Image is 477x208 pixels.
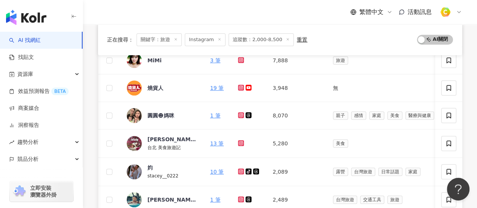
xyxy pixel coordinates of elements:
span: 家庭 [369,111,384,120]
span: 立即安裝 瀏覽器外掛 [30,185,57,198]
td: 5,280 [267,129,327,158]
span: 活動訊息 [408,8,432,15]
td: 2,089 [267,158,327,186]
iframe: Help Scout Beacon - Open [447,178,469,200]
span: 家庭 [405,168,420,176]
span: 露營 [333,168,348,176]
span: 競品分析 [17,151,38,168]
span: 正在搜尋 ： [107,37,133,43]
a: 3 筆 [210,57,220,63]
div: MiMi [147,57,161,64]
div: 㚬 [147,164,153,171]
a: chrome extension立即安裝 瀏覽器外掛 [10,181,73,202]
a: KOL Avatar[PERSON_NAME]🍒台中台北 美食旅遊記 [127,136,198,151]
div: [PERSON_NAME]🍒台中 [147,136,196,143]
a: 找貼文 [9,54,34,61]
a: 19 筆 [210,85,224,91]
span: 台灣旅遊 [333,196,357,204]
a: KOL Avatar圓圓☻媽咪 [127,108,198,123]
a: KOL AvatarMiMi [127,53,198,68]
a: 商案媒合 [9,105,39,112]
img: logo [6,10,46,25]
img: KOL Avatar [127,53,142,68]
span: 旅遊 [387,196,402,204]
a: 10 筆 [210,169,224,175]
a: 13 筆 [210,140,224,146]
span: 台北 美食旅遊記 [147,145,181,150]
a: KOL Avatar㚬stacey__0222 [127,164,198,180]
div: 重置 [297,37,307,43]
span: rise [9,140,14,145]
span: 旅遊 [333,56,348,65]
span: 交通工具 [360,196,384,204]
span: 親子 [333,111,348,120]
a: KOL Avatar[PERSON_NAME] [127,192,198,207]
a: 效益預測報告BETA [9,88,69,95]
img: KOL Avatar [127,192,142,207]
a: KOL Avatar燒貨人 [127,80,198,96]
div: 圓圓☻媽咪 [147,112,174,119]
img: KOL Avatar [127,80,142,96]
span: Instagram [185,33,225,46]
a: searchAI 找網紅 [9,37,41,44]
td: 7,888 [267,47,327,74]
td: 3,948 [267,74,327,102]
img: chrome extension [12,185,27,197]
div: [PERSON_NAME] [147,196,196,203]
img: KOL Avatar [127,136,142,151]
img: KOL Avatar [127,108,142,123]
span: stacey__0222 [147,173,178,179]
img: KOL Avatar [127,164,142,179]
span: 繁體中文 [359,8,383,16]
div: 無 [333,84,473,92]
span: 追蹤數：2,000-8,500 [229,33,294,46]
span: 美食 [333,139,348,148]
a: 洞察報告 [9,122,39,129]
span: 感情 [351,111,366,120]
span: 醫療與健康 [405,111,434,120]
span: 日常話題 [378,168,402,176]
span: 關鍵字：旅遊 [137,33,182,46]
img: %E6%96%B9%E5%BD%A2%E7%B4%94.png [438,5,452,19]
a: 1 筆 [210,197,220,203]
span: 資源庫 [17,66,33,83]
td: 8,070 [267,102,327,129]
span: 台灣旅遊 [351,168,375,176]
div: 燒貨人 [147,84,163,92]
a: 1 筆 [210,112,220,119]
span: 趨勢分析 [17,134,38,151]
span: 美食 [387,111,402,120]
